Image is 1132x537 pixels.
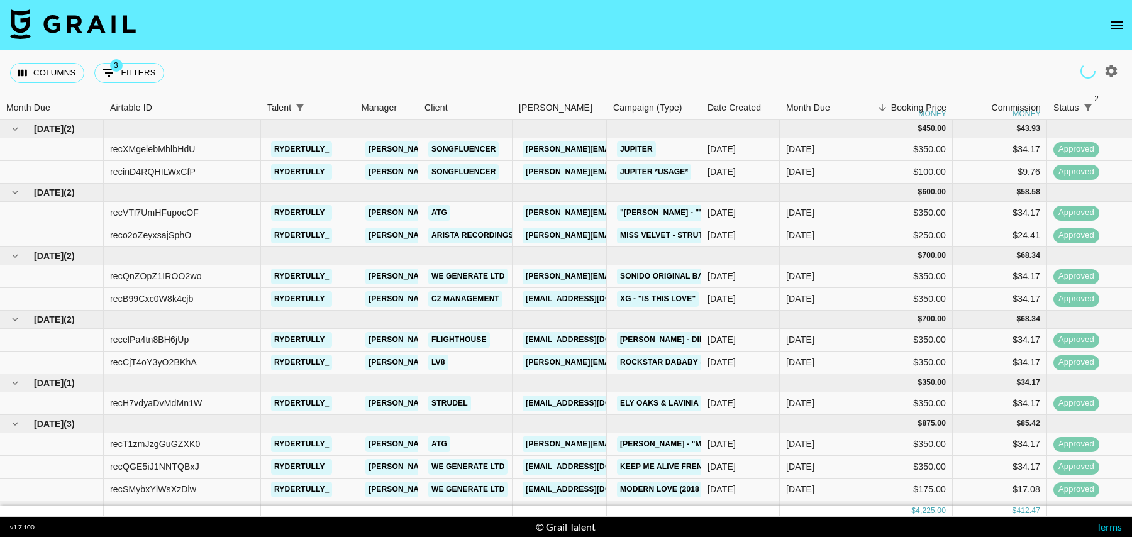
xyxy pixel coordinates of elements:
div: 18/04/2025 [708,356,736,368]
a: [PERSON_NAME][EMAIL_ADDRESS][DOMAIN_NAME] [365,205,570,221]
div: 22/11/2024 [708,165,736,178]
div: $ [1016,418,1021,429]
a: [PERSON_NAME][EMAIL_ADDRESS][DOMAIN_NAME] [523,164,728,180]
div: Apr '25 [786,333,814,346]
div: $ [1016,250,1021,261]
span: ( 2 ) [64,123,75,135]
a: [EMAIL_ADDRESS][DOMAIN_NAME] [523,482,663,497]
a: rydertully_ [271,482,332,497]
div: $350.00 [858,329,953,352]
span: approved [1053,334,1099,346]
div: $34.17 [953,329,1047,352]
span: ( 1 ) [64,377,75,389]
div: 350.00 [922,377,946,388]
span: ( 3 ) [64,418,75,430]
div: $ [918,314,923,324]
div: Nov '24 [786,165,814,178]
span: [DATE] [34,377,64,389]
span: approved [1053,143,1099,155]
span: [DATE] [34,418,64,430]
a: rydertully_ [271,141,332,157]
div: 26/03/2025 [708,333,736,346]
div: 700.00 [922,250,946,261]
a: [PERSON_NAME][EMAIL_ADDRESS][DOMAIN_NAME] [365,268,570,284]
button: Sort [1097,99,1114,116]
a: [PERSON_NAME] - "married in a year" [617,436,779,452]
button: hide children [6,184,24,201]
div: May '25 [786,397,814,409]
span: approved [1053,166,1099,178]
div: $350.00 [858,138,953,161]
div: Mar '25 [786,270,814,282]
div: $350.00 [858,202,953,224]
div: 58.58 [1021,187,1040,197]
span: [DATE] [34,313,64,326]
a: jupiter [617,141,656,157]
button: Sort [874,99,891,116]
div: Campaign (Type) [613,96,682,120]
a: [PERSON_NAME] - Didn't We Like That [617,332,777,348]
div: 19/03/2025 [708,292,736,305]
div: $350.00 [858,392,953,415]
a: Arista Recordings [428,228,517,243]
a: Flighthouse [428,332,490,348]
span: ( 2 ) [64,313,75,326]
div: © Grail Talent [536,521,596,533]
div: 1 active filter [291,99,309,116]
span: [DATE] [34,186,64,199]
span: approved [1053,293,1099,305]
a: ATG [428,205,450,221]
a: [PERSON_NAME][EMAIL_ADDRESS][DOMAIN_NAME] [365,332,570,348]
div: $34.17 [953,392,1047,415]
div: 16/06/2025 [708,460,736,473]
button: Select columns [10,63,84,83]
a: [EMAIL_ADDRESS][DOMAIN_NAME] [523,459,663,475]
span: approved [1053,270,1099,282]
div: $175.00 [858,479,953,501]
a: rydertully_ [271,205,332,221]
div: $34.17 [953,138,1047,161]
div: 412.47 [1016,506,1040,516]
div: Dec '24 [786,229,814,241]
div: 25/11/2024 [708,206,736,219]
div: $ [1013,506,1017,516]
div: 24/10/2024 [708,143,736,155]
a: rydertully_ [271,459,332,475]
a: Ely Oaks & LAVINIA - Borderline [617,396,760,411]
div: 11/06/2025 [708,483,736,495]
div: 450.00 [922,123,946,134]
span: approved [1053,230,1099,241]
div: $34.17 [953,265,1047,288]
div: Jun '25 [786,460,814,473]
div: recT1zmJzgGuGZXK0 [110,438,200,450]
div: $ [1016,123,1021,134]
div: $9.76 [953,161,1047,184]
div: Talent [267,96,291,120]
button: hide children [6,120,24,138]
button: hide children [6,374,24,392]
div: Month Due [6,96,50,120]
button: hide children [6,247,24,265]
div: $24.41 [953,224,1047,247]
div: $250.00 [858,224,953,247]
div: Booker [513,96,607,120]
div: $34.17 [953,433,1047,456]
div: Manager [355,96,418,120]
div: $ [1016,314,1021,324]
div: $ [918,504,923,515]
span: 2 [1090,92,1103,105]
div: Date Created [708,96,761,120]
a: [PERSON_NAME][EMAIL_ADDRESS][DOMAIN_NAME] [365,164,570,180]
div: 43.93 [1021,123,1040,134]
div: recVTl7UmHFupocOF [110,206,199,219]
span: approved [1053,484,1099,495]
a: C2 Management [428,291,502,307]
button: Show filters [291,99,309,116]
a: [PERSON_NAME][EMAIL_ADDRESS][DOMAIN_NAME] [365,396,570,411]
span: ( 2 ) [64,186,75,199]
span: [DATE] [34,123,64,135]
div: $ [918,187,923,197]
div: recQGE5iJ1NNTQBxJ [110,460,199,473]
span: ( 2 ) [64,250,75,262]
div: 875.00 [922,418,946,429]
